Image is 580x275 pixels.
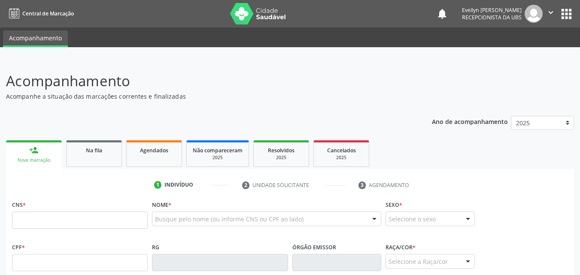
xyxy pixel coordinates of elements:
p: Ano de acompanhamento [432,116,508,127]
label: Nome [152,198,171,212]
div: 1 [154,181,162,189]
button: apps [559,6,574,21]
span: Recepcionista da UBS [462,14,522,21]
span: Cancelados [327,147,356,154]
button:  [543,5,559,23]
a: Central de Marcação [6,6,74,21]
div: Indivíduo [164,181,193,189]
a: Acompanhamento [3,30,68,47]
div: person_add [29,145,39,155]
label: RG [152,241,159,254]
label: Sexo [386,198,402,212]
label: Órgão emissor [292,241,336,254]
span: Resolvidos [268,147,295,154]
span: Selecione o sexo [389,215,436,224]
div: 2025 [320,154,363,161]
span: Agendados [140,147,168,154]
button: notifications [436,8,448,20]
label: Raça/cor [386,241,416,254]
span: Não compareceram [193,147,243,154]
i:  [546,8,556,17]
div: Evellyn [PERSON_NAME] [462,6,522,14]
div: 2025 [193,154,243,161]
span: Na fila [86,147,102,154]
label: CNS [12,198,26,212]
span: Busque pelo nome (ou informe CNS ou CPF ao lado) [155,215,304,224]
span: Selecione a Raça/cor [389,257,448,266]
div: Nova marcação [12,157,56,163]
span: Central de Marcação [22,10,74,17]
p: Acompanhamento [6,70,404,92]
div: 2025 [260,154,303,161]
img: img [525,5,543,23]
p: Acompanhe a situação das marcações correntes e finalizadas [6,92,404,101]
